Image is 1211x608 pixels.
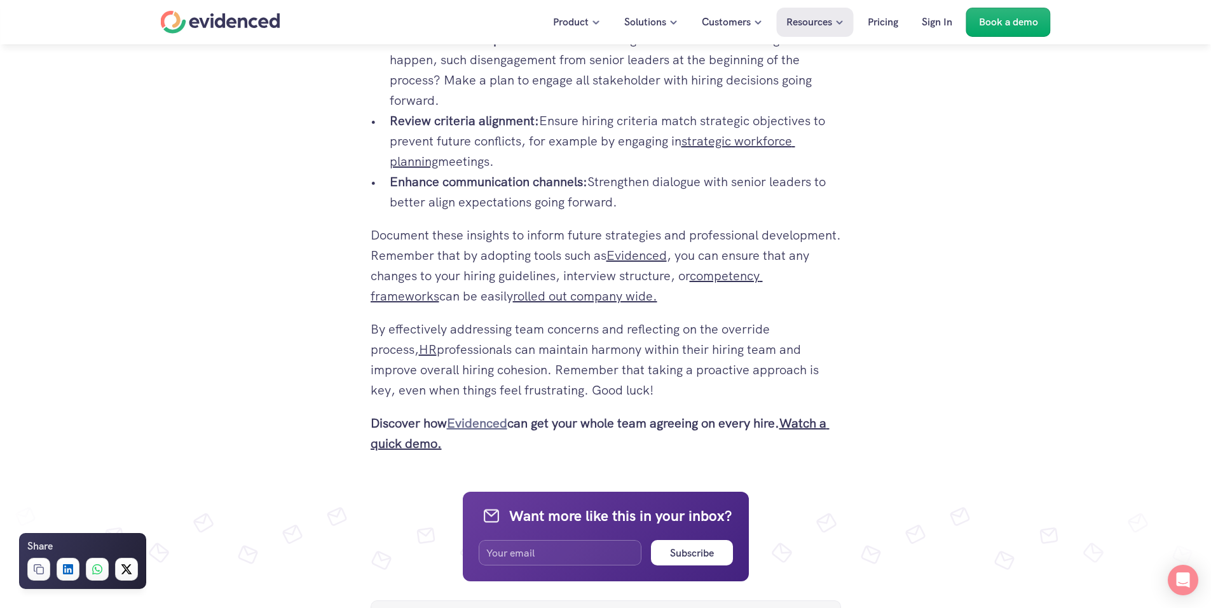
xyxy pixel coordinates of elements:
div: Open Intercom Messenger [1168,565,1198,595]
strong: Review criteria alignment: [390,112,539,129]
p: Ensure hiring criteria match strategic objectives to prevent future conflicts, for example by eng... [390,111,841,172]
p: Solutions [624,14,666,30]
strong: Discover how [371,415,447,431]
h4: Want more like this in your inbox? [509,506,732,526]
p: Customers [702,14,751,30]
a: Pricing [858,8,908,37]
button: Subscribe [651,540,732,565]
h6: Subscribe [670,545,714,562]
h6: Share [27,538,53,555]
a: Evidenced [606,247,667,264]
strong: Enhance communication channels: [390,173,587,190]
p: Sign In [922,14,952,30]
p: Pricing [868,14,898,30]
a: Book a demo [966,8,1051,37]
p: Book a demo [979,14,1038,30]
a: Home [161,11,280,34]
input: Your email [479,540,642,565]
p: Document these insights to inform future strategies and professional development. Remember that b... [371,225,841,306]
p: Strengthen dialogue with senior leaders to better align expectations going forward. [390,172,841,212]
strong: can get your whole team agreeing on every hire. [507,415,779,431]
a: HR [419,341,437,358]
p: Product [553,14,589,30]
a: Evidenced [447,415,507,431]
a: Sign In [912,8,962,37]
p: Resources [786,14,832,30]
a: rolled out company wide. [513,288,657,304]
p: By effectively addressing team concerns and reflecting on the override process, professionals can... [371,319,841,400]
